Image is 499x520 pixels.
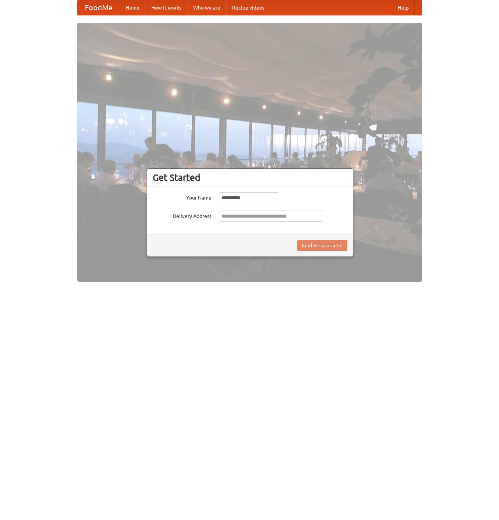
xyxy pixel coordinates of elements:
[297,240,347,251] button: Find Restaurants!
[226,0,270,15] a: Recipe videos
[145,0,187,15] a: How it works
[187,0,226,15] a: Who we are
[120,0,145,15] a: Home
[392,0,415,15] a: Help
[153,192,211,201] label: Your Name
[153,211,211,220] label: Delivery Address
[153,172,347,183] h3: Get Started
[77,0,120,15] a: FoodMe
